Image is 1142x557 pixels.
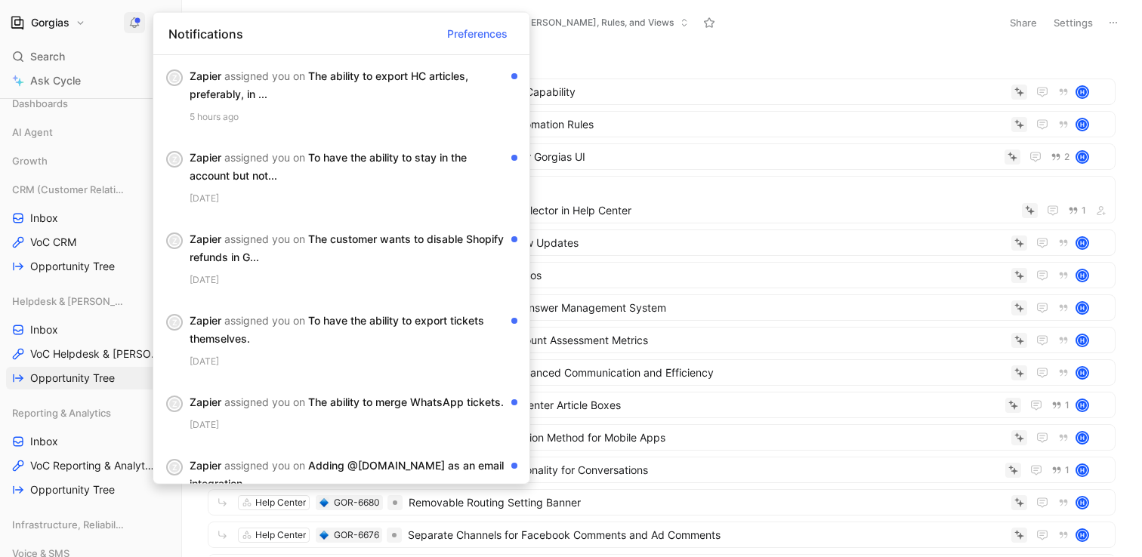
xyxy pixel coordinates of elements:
[224,151,305,164] span: assigned you on
[190,230,505,266] div: Zapier The customer wants to disable Shopify refunds in G...
[153,218,529,300] div: ZZapier assigned you on The customer wants to disable Shopify refunds in G...[DATE]
[153,300,529,381] div: ZZapier assigned you on To have the ability to export tickets themselves.[DATE]
[168,71,181,85] div: Z
[153,55,529,137] div: ZZapier assigned you on The ability to export HC articles, preferably, in ...5 hours ago
[190,149,505,185] div: Zapier To have the ability to stay in the account but not...
[190,109,517,125] div: 5 hours ago
[190,354,517,369] div: [DATE]
[190,417,517,432] div: [DATE]
[153,381,529,445] div: ZZapier assigned you on The ability to merge WhatsApp tickets.[DATE]
[168,315,181,329] div: Z
[440,21,514,45] button: Preferences
[190,312,505,348] div: Zapier To have the ability to export tickets themselves.
[190,457,505,493] div: Zapier Adding @[DOMAIN_NAME] as an email integration.
[168,234,181,248] div: Z
[224,395,305,408] span: assigned you on
[224,459,305,472] span: assigned you on
[224,232,305,245] span: assigned you on
[224,314,305,327] span: assigned you on
[447,24,508,42] span: Preferences
[224,69,305,82] span: assigned you on
[168,152,181,166] div: Z
[168,460,181,474] div: Z
[190,272,517,288] div: [DATE]
[190,191,517,206] div: [DATE]
[190,393,505,411] div: Zapier The ability to merge WhatsApp tickets.
[168,397,181,411] div: Z
[168,24,243,42] span: Notifications
[153,445,529,526] div: ZZapier assigned you on Adding @[DOMAIN_NAME] as an email integration.[DATE]
[153,137,529,218] div: ZZapier assigned you on To have the ability to stay in the account but not...[DATE]
[190,67,505,103] div: Zapier The ability to export HC articles, preferably, in ...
